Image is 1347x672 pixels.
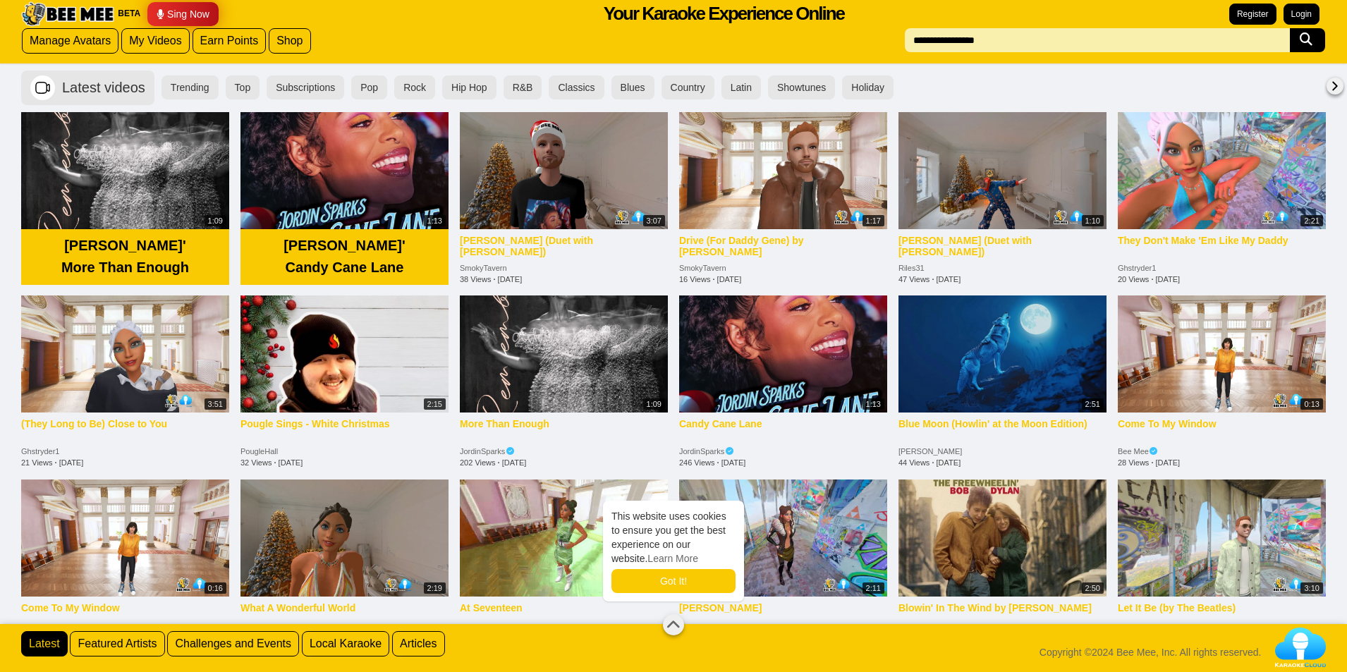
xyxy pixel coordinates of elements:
div: Your Karaoke Experience Online [604,1,844,27]
button: Rock [394,75,435,99]
a: 2:15 [240,295,449,413]
span: · [932,458,934,467]
img: More Than Enough [460,295,668,413]
span: [DATE] [721,458,746,467]
button: Showtunes [768,75,835,99]
span: 246 Views [679,458,715,467]
img: At Seventeen [460,479,668,597]
span: · [1151,275,1153,283]
a: 2:21 [1118,112,1326,229]
span: 28 Views [1118,458,1149,467]
span: [DATE] [279,458,303,467]
a: Ghstryder1 [21,447,59,456]
span: Copyright ©2024 Bee Mee, Inc. All rights reserved. [1040,645,1262,659]
a: Local Karaoke [302,631,389,656]
a: 3:10 [1118,479,1326,597]
a: learn more about cookies [647,553,698,564]
a: PougleHall [240,447,278,456]
button: Top [226,75,260,99]
a: They Don't Make 'Em Like My Daddy [1118,229,1288,248]
span: [DATE] [59,458,84,467]
img: Blue Moon (Howlin' at the Moon Edition) [898,295,1107,413]
a: Login [1284,4,1319,25]
a: dismiss cookie message [611,569,736,593]
h4: Candy Cane Lane (Duet with Jordin Sparks) [898,235,1107,256]
a: Candy Cane Lane [679,413,762,432]
a: My Videos [121,28,189,54]
span: [DATE] [1156,458,1181,467]
h4: (They Long to Be) Close to You [21,418,167,429]
img: Let It Be (by The Beatles) [1118,479,1326,597]
h4: Drive (For Daddy Gene) by Alan Jackson [679,235,887,256]
a: Let It Be (by The Beatles) [1118,597,1236,616]
span: · [932,275,934,283]
a: Pougle Sings - White Christmas [240,413,390,432]
a: [PERSON_NAME] (Duet with [PERSON_NAME]) [460,229,668,258]
a: 3:07 [460,112,668,229]
img: They Don't Make 'Em Like My Daddy [1118,112,1326,229]
span: · [717,458,719,467]
span: Latest videos [30,75,145,100]
a: Bee Mee [1118,447,1159,456]
button: Classics [549,75,604,99]
span: 32 Views [240,458,272,467]
h4: Blue Moon (Howlin' at the Moon Edition) [898,418,1087,429]
h4: Jordin Sparks' [28,240,222,251]
a: Drive (For Daddy Gene) by [PERSON_NAME] [679,229,887,258]
span: [DATE] [502,458,527,467]
a: JordinSparks [460,447,515,456]
span: 47 Views [898,275,930,283]
h4: More Than Enough [28,262,222,273]
a: 1:10 [898,112,1107,229]
a: [PERSON_NAME]' More Than Enough [21,229,229,285]
h4: Come To My Window [1118,418,1217,429]
a: Articles [392,631,444,656]
a: Earn Points [193,28,267,54]
button: Trending [161,75,219,99]
a: Come To My Window [21,597,120,616]
button: Blues [611,75,654,99]
img: Candy Cane Lane (Duet with Jordin Sparks) [898,112,1107,229]
a: [PERSON_NAME] (Duet with [PERSON_NAME]) [898,229,1107,258]
a: 3:51 [21,295,229,413]
img: What A Wonderful World [240,479,449,597]
a: Challenges and Events [167,631,299,656]
h4: Candy Cane Lane (Duet with Jordin Sparks) [460,235,668,256]
span: 202 Views [460,458,496,467]
a: 1:13 [679,295,887,413]
a: Blue Moon (Howlin' at the Moon Edition) [898,413,1087,432]
button: Latin [721,75,761,99]
button: Subscriptions [267,75,344,99]
button: Pop [351,75,387,99]
span: · [493,275,495,283]
span: This website uses cookies to ensure you get the best experience on our website. [611,509,736,566]
img: Eleanor Rigby [679,479,887,597]
a: What A Wonderful World [240,597,355,616]
span: [DATE] [937,458,961,467]
a: Riles31 [898,264,925,272]
button: Latest videos [21,71,154,105]
a: 2:11 [679,479,887,597]
span: · [274,458,276,467]
img: More Than Enough [21,112,229,229]
img: Candy Cane Lane [240,112,449,229]
a: 0:13 [1118,295,1326,413]
a: Featured Artists [70,631,164,656]
h4: They Don't Make 'Em Like My Daddy [1118,235,1288,246]
img: Come To My Window [1118,295,1326,413]
a: Manage Avatars [22,28,118,54]
img: (They Long to Be) Close to You [21,295,229,413]
a: JordinSparks [679,447,734,456]
a: [PERSON_NAME] [679,597,762,616]
span: · [1151,458,1153,467]
img: Drive (For Daddy Gene) by Alan Jackson [679,112,887,229]
a: 1:09 [21,112,229,229]
span: BETA [118,8,140,20]
a: Sing Now [147,2,219,26]
span: 20 Views [1118,275,1149,283]
a: 4:42 [460,479,668,597]
span: · [498,458,500,467]
h4: Pougle Sings - White Christmas [240,418,390,429]
span: [DATE] [1156,275,1181,283]
h4: Come To My Window [21,602,120,613]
